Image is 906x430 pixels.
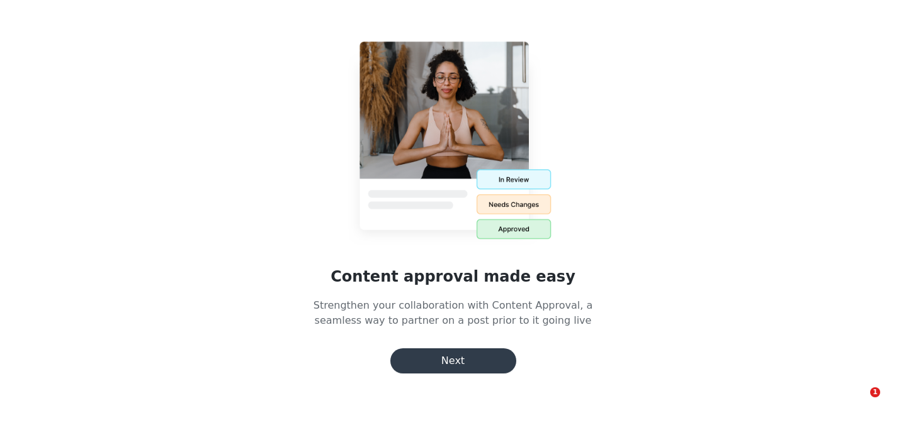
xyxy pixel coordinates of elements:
[331,265,575,288] h1: Content approval made easy
[870,387,880,397] span: 1
[343,30,563,250] img: content approval
[844,387,875,417] iframe: Intercom live chat
[390,348,516,373] button: Next
[312,298,594,328] h3: Strengthen your collaboration with Content Approval, a seamless way to partner on a post prior to...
